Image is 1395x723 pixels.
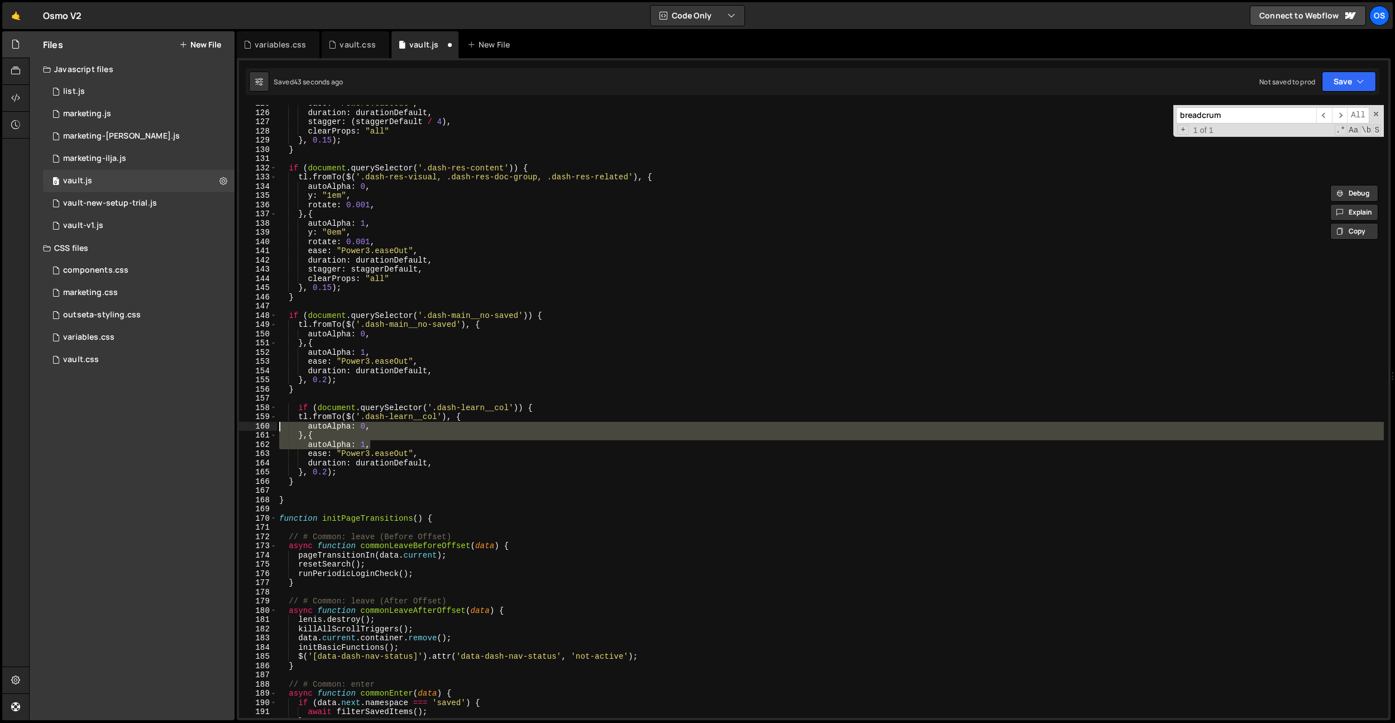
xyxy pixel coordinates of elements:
[43,103,235,125] div: 16596/45422.js
[239,541,277,551] div: 173
[239,320,277,330] div: 149
[239,459,277,468] div: 164
[239,375,277,385] div: 155
[43,215,235,237] div: 16596/45132.js
[1330,223,1378,240] button: Copy
[239,431,277,440] div: 161
[239,357,277,367] div: 153
[239,210,277,219] div: 137
[239,302,277,311] div: 147
[239,670,277,680] div: 187
[43,170,235,192] div: 16596/45133.js
[239,191,277,201] div: 135
[239,662,277,671] div: 186
[239,219,277,229] div: 138
[239,283,277,293] div: 145
[63,109,111,119] div: marketing.js
[43,304,235,326] div: 16596/45156.css
[467,39,514,50] div: New File
[63,87,85,97] div: list.js
[239,339,277,348] div: 151
[63,355,99,365] div: vault.css
[239,588,277,597] div: 178
[43,80,235,103] div: 16596/45151.js
[239,367,277,376] div: 154
[239,468,277,477] div: 165
[239,578,277,588] div: 177
[63,265,128,275] div: components.css
[1259,77,1315,87] div: Not saved to prod
[239,597,277,606] div: 179
[239,265,277,274] div: 143
[63,176,92,186] div: vault.js
[239,311,277,321] div: 148
[239,698,277,708] div: 190
[651,6,744,26] button: Code Only
[239,201,277,210] div: 136
[239,293,277,302] div: 146
[294,77,343,87] div: 43 seconds ago
[255,39,306,50] div: variables.css
[239,440,277,450] div: 162
[43,259,235,282] div: 16596/45511.css
[52,178,59,187] span: 0
[63,221,103,231] div: vault-v1.js
[43,282,235,304] div: 16596/45446.css
[239,256,277,265] div: 142
[43,39,63,51] h2: Files
[2,2,30,29] a: 🤙
[239,707,277,717] div: 191
[1335,125,1346,136] span: RegExp Search
[239,523,277,532] div: 171
[239,615,277,625] div: 181
[1330,204,1378,221] button: Explain
[239,634,277,643] div: 183
[1177,125,1189,135] span: Toggle Replace mode
[1332,107,1348,123] span: ​
[239,385,277,394] div: 156
[1322,72,1376,92] button: Save
[239,486,277,496] div: 167
[43,125,235,148] div: 16596/45424.js
[1369,6,1389,26] a: Os
[43,9,82,22] div: Osmo V2
[239,551,277,560] div: 174
[239,625,277,634] div: 182
[239,689,277,698] div: 189
[239,154,277,164] div: 131
[1373,125,1380,136] span: Search In Selection
[239,136,277,145] div: 129
[63,131,180,141] div: marketing-[PERSON_NAME].js
[63,198,157,208] div: vault-new-setup-trial.js
[239,514,277,524] div: 170
[239,652,277,662] div: 185
[239,569,277,579] div: 176
[239,246,277,256] div: 141
[239,532,277,542] div: 172
[239,127,277,136] div: 128
[1330,185,1378,202] button: Debug
[30,58,235,80] div: Javascript files
[1316,107,1332,123] span: ​
[30,237,235,259] div: CSS files
[239,117,277,127] div: 127
[1176,107,1316,123] input: Search for
[239,274,277,284] div: 144
[1348,125,1359,136] span: CaseSensitive Search
[1347,107,1369,123] span: Alt-Enter
[239,237,277,247] div: 140
[239,394,277,403] div: 157
[63,310,141,320] div: outseta-styling.css
[179,40,221,49] button: New File
[43,192,235,215] div: 16596/45152.js
[409,39,438,50] div: vault.js
[1360,125,1372,136] span: Whole Word Search
[274,77,343,87] div: Saved
[239,403,277,413] div: 158
[239,606,277,616] div: 180
[43,148,235,170] div: 16596/45423.js
[43,326,235,349] div: 16596/45154.css
[239,173,277,182] div: 133
[239,422,277,431] div: 160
